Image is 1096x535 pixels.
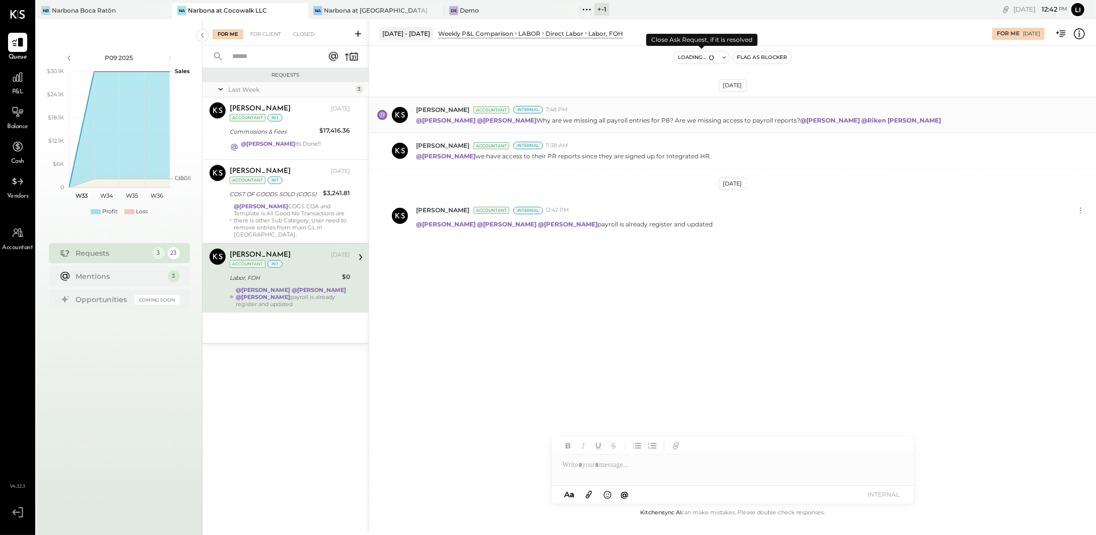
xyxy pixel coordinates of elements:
[733,51,791,64] button: Flag as Blocker
[416,152,711,160] p: we have access to their PR reports since they are signed up for Integrated HR.
[134,295,180,305] div: Coming Soon
[545,206,569,214] span: 12:42 PM
[230,260,265,268] div: Accountant
[379,27,433,40] div: [DATE] - [DATE]
[864,488,904,501] button: INTERNAL
[473,106,509,113] div: Accountant
[545,29,583,38] div: Direct Labor
[241,140,295,147] strong: @[PERSON_NAME]
[477,220,536,228] strong: @[PERSON_NAME]
[1,102,35,132] a: Balance
[234,203,288,210] strong: @[PERSON_NAME]
[416,116,942,125] p: Why are we missing all payroll entries for P8? Are we missing access to payroll reports?
[313,6,322,15] div: Na
[545,142,568,150] span: 11:38 AM
[416,141,469,150] span: [PERSON_NAME]
[47,68,64,75] text: $30.1K
[76,248,148,258] div: Requests
[1,137,35,166] a: Cash
[416,220,475,228] strong: @[PERSON_NAME]
[570,490,574,499] span: a
[416,105,469,114] span: [PERSON_NAME]
[513,106,543,113] div: Internal
[100,192,113,199] text: W34
[331,251,350,259] div: [DATE]
[416,116,475,124] strong: @[PERSON_NAME]
[460,6,479,15] div: Demo
[230,166,291,176] div: [PERSON_NAME]
[76,271,163,281] div: Mentions
[241,140,321,154] div: Its Done!!
[151,192,163,199] text: W36
[331,167,350,175] div: [DATE]
[102,208,117,216] div: Profit
[646,34,758,46] div: Close Ask Request, if it is resolved
[416,206,469,214] span: [PERSON_NAME]
[76,192,88,199] text: W33
[592,439,605,452] button: Underline
[168,270,180,282] div: 3
[230,273,339,283] div: Labor, FOH
[1,172,35,201] a: Vendors
[513,207,543,214] div: Internal
[48,114,64,121] text: $18.1K
[324,6,429,15] div: Narbona at [GEOGRAPHIC_DATA] LLC
[355,85,363,93] div: 3
[60,184,64,191] text: 0
[473,142,509,149] div: Accountant
[77,53,162,62] div: P09 2025
[292,286,346,293] strong: @[PERSON_NAME]
[719,177,747,190] div: [DATE]
[594,3,609,16] div: + -1
[153,247,165,259] div: 3
[674,51,718,64] button: Loading...
[607,439,620,452] button: Strikethrough
[438,29,513,38] div: Weekly P&L Comparison
[267,176,283,184] div: int
[562,439,575,452] button: Bold
[1023,30,1040,37] div: [DATE]
[577,439,590,452] button: Italic
[621,490,629,499] span: @
[188,6,267,15] div: Narbona at Cocowalk LLC
[230,127,316,137] div: Commissions & Fees
[9,53,27,62] span: Queue
[53,160,64,167] text: $6K
[646,439,659,452] button: Ordered List
[208,72,364,79] div: Requests
[631,439,644,452] button: Unordered List
[234,203,350,238] div: COGS COA and Template is All Good No Transactions are there is other Sub Category, User need to r...
[267,260,283,268] div: int
[230,250,291,260] div: [PERSON_NAME]
[230,114,265,122] div: Accountant
[1013,5,1067,14] div: [DATE]
[168,247,180,259] div: 23
[175,175,190,182] text: Labor
[416,220,713,228] p: payroll is already register and updated
[136,208,148,216] div: Loss
[177,6,186,15] div: Na
[236,293,290,301] strong: @[PERSON_NAME]
[545,106,568,114] span: 7:48 PM
[538,220,597,228] strong: @[PERSON_NAME]
[588,29,623,38] div: Labor, FOH
[52,6,116,15] div: Narbona Boca Ratōn
[618,488,632,501] button: @
[3,244,33,253] span: Accountant
[513,142,543,149] div: Internal
[230,189,320,199] div: COST OF GOODS SOLD (COGS)
[288,29,319,39] div: Closed
[7,192,29,201] span: Vendors
[236,286,290,293] strong: @[PERSON_NAME]
[562,489,578,500] button: Aa
[518,29,540,38] div: LABOR
[1070,2,1086,18] button: Li
[861,116,941,124] strong: @Riken [PERSON_NAME]
[1,68,35,97] a: P&L
[126,192,138,199] text: W35
[1,33,35,62] a: Queue
[236,286,350,308] div: payroll is already register and updated
[477,116,536,124] strong: @[PERSON_NAME]
[473,207,509,214] div: Accountant
[47,91,64,98] text: $24.1K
